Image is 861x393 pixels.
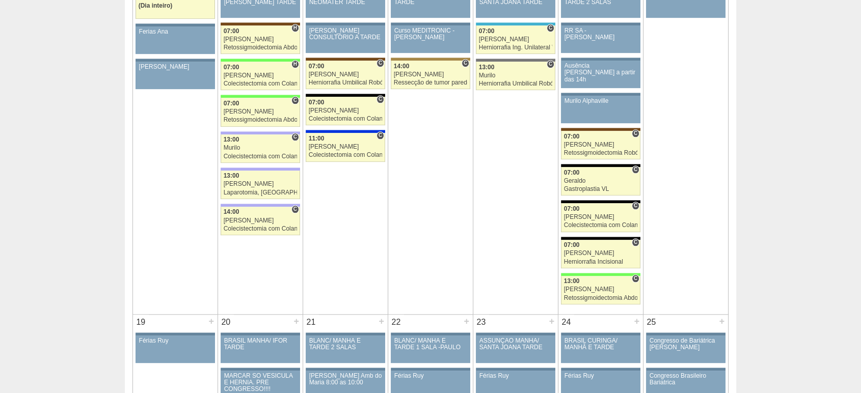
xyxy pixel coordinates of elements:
[133,315,149,330] div: 19
[221,207,300,235] a: C 14:00 [PERSON_NAME] Colecistectomia com Colangiografia VL
[224,117,298,123] div: Retossigmoidectomia Abdominal
[561,25,640,53] a: RR SA - [PERSON_NAME]
[309,373,382,386] div: [PERSON_NAME] Amb do Maria 8:00 as 10:00
[646,368,725,371] div: Key: Aviso
[391,61,470,89] a: C 14:00 [PERSON_NAME] Ressecção de tumor parede abdominal pélvica
[561,96,640,123] a: Murilo Alphaville
[479,80,553,87] div: Herniorrafia Umbilical Robótica
[306,94,385,97] div: Key: Blanc
[564,277,580,285] span: 13:00
[224,44,298,51] div: Retossigmoidectomia Abdominal VL
[224,136,239,143] span: 13:00
[632,315,641,328] div: +
[136,332,215,335] div: Key: Aviso
[561,93,640,96] div: Key: Aviso
[632,129,639,137] span: Consultório
[224,145,298,151] div: Murilo
[207,315,216,328] div: +
[391,25,470,53] a: Curso MEDITRONIC - [PERSON_NAME]
[309,116,383,122] div: Colecistectomia com Colangiografia VL
[306,130,385,133] div: Key: São Luiz - Itaim
[394,373,467,379] div: Férias Ruy
[561,240,640,268] a: C 07:00 [PERSON_NAME] Herniorrafia Incisional
[479,373,552,379] div: Férias Ruy
[224,208,239,215] span: 14:00
[221,59,300,62] div: Key: Brasil
[394,338,467,351] div: BLANC/ MANHÃ E TARDE 1 SALA -PAULO
[221,134,300,163] a: C 13:00 Murilo Colecistectomia com Colangiografia VL
[547,315,556,328] div: +
[391,368,470,371] div: Key: Aviso
[309,27,382,41] div: [PERSON_NAME] CONSULTÓRIO A TARDE
[561,335,640,363] a: BRASIL CURINGA/ MANHÃ E TARDE
[306,25,385,53] a: [PERSON_NAME] CONSULTÓRIO A TARDE
[476,332,555,335] div: Key: Aviso
[136,26,215,54] a: Ferias Ana
[221,171,300,199] a: 13:00 [PERSON_NAME] Laparotomia, [GEOGRAPHIC_DATA], Drenagem, Bridas VL
[306,332,385,335] div: Key: Aviso
[479,44,553,51] div: Herniorrafia Ing. Unilateral VL
[564,63,637,83] div: Ausência [PERSON_NAME] a partir das 14h
[391,22,470,25] div: Key: Aviso
[309,338,382,351] div: BLANC/ MANHÃ E TARDE 2 SALAS
[221,368,300,371] div: Key: Aviso
[303,315,319,330] div: 21
[561,276,640,304] a: C 13:00 [PERSON_NAME] Retossigmoidectomia Abdominal
[561,22,640,25] div: Key: Aviso
[224,217,298,224] div: [PERSON_NAME]
[221,131,300,134] div: Key: Christóvão da Gama
[394,63,410,70] span: 14:00
[224,172,239,179] span: 13:00
[224,226,298,232] div: Colecistectomia com Colangiografia VL
[306,97,385,125] a: C 07:00 [PERSON_NAME] Colecistectomia com Colangiografia VL
[139,2,173,9] span: (Dia inteiro)
[221,95,300,98] div: Key: Brasil
[394,79,468,86] div: Ressecção de tumor parede abdominal pélvica
[224,80,298,87] div: Colecistectomia com Colangiografia VL
[479,36,553,43] div: [PERSON_NAME]
[476,59,555,62] div: Key: Santa Catarina
[391,332,470,335] div: Key: Aviso
[309,144,383,150] div: [PERSON_NAME]
[136,23,215,26] div: Key: Aviso
[221,335,300,363] a: BRASIL MANHÃ/ IFOR TARDE
[561,128,640,131] div: Key: Santa Joana
[564,250,638,257] div: [PERSON_NAME]
[221,204,300,207] div: Key: Christóvão da Gama
[224,36,298,43] div: [PERSON_NAME]
[561,200,640,203] div: Key: Blanc
[476,22,555,25] div: Key: Neomater
[561,237,640,240] div: Key: Blanc
[224,338,297,351] div: BRASIL MANHÃ/ IFOR TARDE
[291,205,299,213] span: Consultório
[650,373,722,386] div: Congresso Brasileiro Bariatrica
[376,131,384,139] span: Consultório
[564,142,638,148] div: [PERSON_NAME]
[564,98,637,104] div: Murilo Alphaville
[309,135,325,142] span: 11:00
[309,63,325,70] span: 07:00
[376,59,384,67] span: Consultório
[547,60,554,68] span: Consultório
[376,95,384,103] span: Consultório
[561,131,640,159] a: C 07:00 [PERSON_NAME] Retossigmoidectomia Robótica
[309,107,383,114] div: [PERSON_NAME]
[221,332,300,335] div: Key: Aviso
[394,71,468,78] div: [PERSON_NAME]
[224,189,298,196] div: Laparotomia, [GEOGRAPHIC_DATA], Drenagem, Bridas VL
[564,373,637,379] div: Férias Ruy
[291,24,299,32] span: Hospital
[224,64,239,71] span: 07:00
[136,62,215,89] a: [PERSON_NAME]
[479,72,553,79] div: Murilo
[564,241,580,248] span: 07:00
[564,214,638,220] div: [PERSON_NAME]
[139,29,212,35] div: Ferias Ana
[646,332,725,335] div: Key: Aviso
[391,335,470,363] a: BLANC/ MANHÃ E TARDE 1 SALA -PAULO
[462,59,469,67] span: Consultório
[564,259,638,265] div: Herniorrafia Incisional
[479,64,495,71] span: 13:00
[564,178,638,184] div: Geraldo
[564,150,638,156] div: Retossigmoidectomia Robótica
